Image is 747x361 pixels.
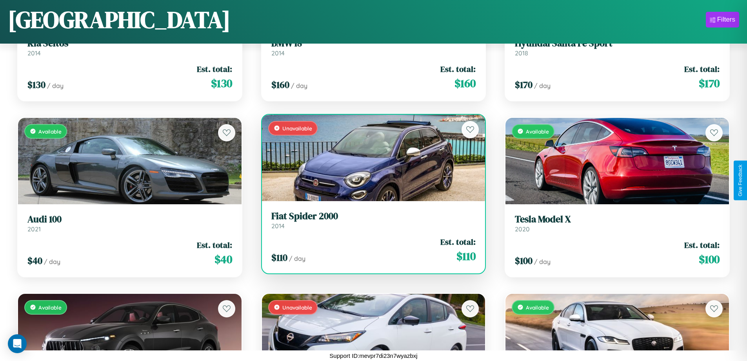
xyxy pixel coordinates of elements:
span: $ 110 [271,251,287,264]
a: Audi 1002021 [27,214,232,233]
span: Available [526,128,549,135]
span: 2014 [271,222,285,230]
h3: Audi 100 [27,214,232,225]
span: Unavailable [282,304,312,311]
h3: Tesla Model X [515,214,720,225]
span: Est. total: [197,239,232,251]
span: 2014 [27,49,41,57]
span: Available [38,304,62,311]
span: 2014 [271,49,285,57]
span: $ 110 [456,248,476,264]
a: BMW i82014 [271,38,476,57]
span: Unavailable [282,125,312,132]
a: Fiat Spider 20002014 [271,211,476,230]
span: / day [534,82,551,90]
span: / day [291,82,307,90]
button: Filters [706,12,739,27]
span: 2018 [515,49,528,57]
span: 2021 [27,225,41,233]
span: $ 160 [271,78,289,91]
h3: BMW i8 [271,38,476,49]
h3: Kia Seltos [27,38,232,49]
a: Kia Seltos2014 [27,38,232,57]
span: Available [526,304,549,311]
a: Tesla Model X2020 [515,214,720,233]
span: / day [47,82,64,90]
span: $ 40 [214,251,232,267]
span: / day [289,255,305,262]
div: Open Intercom Messenger [8,334,27,353]
h1: [GEOGRAPHIC_DATA] [8,4,231,36]
span: $ 170 [515,78,533,91]
span: / day [44,258,60,266]
span: $ 40 [27,254,42,267]
h3: Fiat Spider 2000 [271,211,476,222]
div: Give Feedback [738,165,743,196]
p: Support ID: mevpr7di23n7wyazbxj [329,350,417,361]
span: Est. total: [684,239,720,251]
span: $ 130 [211,75,232,91]
span: Est. total: [440,236,476,247]
span: $ 160 [454,75,476,91]
span: Est. total: [197,63,232,75]
span: Est. total: [684,63,720,75]
div: Filters [717,16,735,24]
span: 2020 [515,225,530,233]
a: Hyundai Santa Fe Sport2018 [515,38,720,57]
span: $ 170 [699,75,720,91]
span: $ 130 [27,78,45,91]
span: / day [534,258,551,266]
h3: Hyundai Santa Fe Sport [515,38,720,49]
span: Available [38,128,62,135]
span: Est. total: [440,63,476,75]
span: $ 100 [699,251,720,267]
span: $ 100 [515,254,533,267]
